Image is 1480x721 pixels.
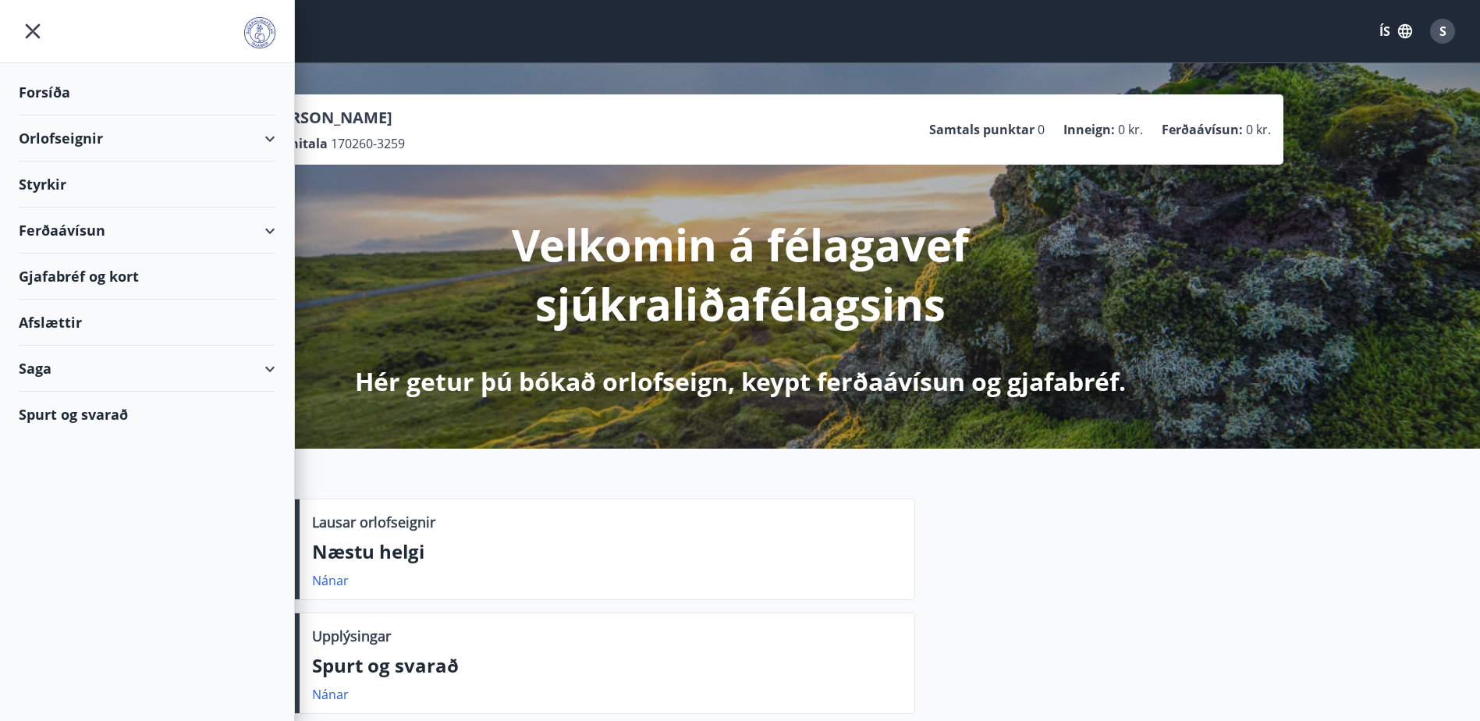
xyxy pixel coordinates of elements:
div: Ferðaávísun [19,208,275,254]
a: Nánar [312,686,349,703]
p: Lausar orlofseignir [312,512,435,532]
p: Samtals punktar [929,121,1035,138]
div: Gjafabréf og kort [19,254,275,300]
button: menu [19,17,47,45]
p: Inneign : [1063,121,1115,138]
div: Spurt og svarað [19,392,275,437]
p: Ferðaávísun : [1162,121,1243,138]
div: Afslættir [19,300,275,346]
span: S [1439,23,1446,40]
span: 170260-3259 [331,135,405,152]
div: Forsíða [19,69,275,115]
span: 0 kr. [1118,121,1143,138]
span: 0 [1038,121,1045,138]
p: [PERSON_NAME] [266,107,405,129]
p: Upplýsingar [312,626,391,646]
a: Nánar [312,572,349,589]
div: Saga [19,346,275,392]
p: Spurt og svarað [312,652,902,679]
img: union_logo [244,17,275,48]
button: ÍS [1371,17,1421,45]
p: Velkomin á félagavef sjúkraliðafélagsins [328,215,1152,333]
span: 0 kr. [1246,121,1271,138]
div: Orlofseignir [19,115,275,162]
div: Styrkir [19,162,275,208]
button: S [1424,12,1461,50]
p: Kennitala [266,135,328,152]
p: Næstu helgi [312,538,902,565]
p: Hér getur þú bókað orlofseign, keypt ferðaávísun og gjafabréf. [355,364,1126,399]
